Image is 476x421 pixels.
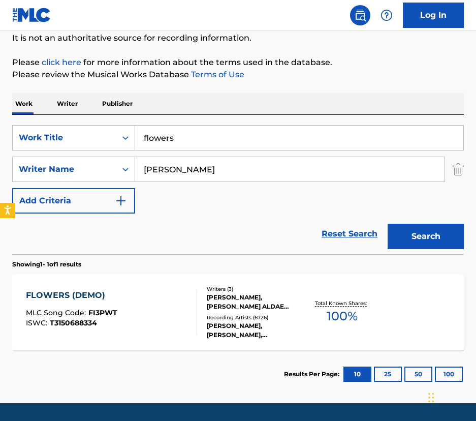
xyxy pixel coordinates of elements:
a: FLOWERS (DEMO)MLC Song Code:FI3PWTISWC:T3150688334Writers (3)[PERSON_NAME], [PERSON_NAME] ALDAE [... [12,274,464,350]
img: Delete Criterion [453,157,464,182]
div: Writer Name [19,163,110,175]
p: Showing 1 - 1 of 1 results [12,260,81,269]
a: Reset Search [316,223,383,245]
span: MLC Song Code : [26,308,88,317]
a: Terms of Use [189,70,244,79]
iframe: Chat Widget [425,372,476,421]
p: Writer [54,93,81,114]
span: FI3PWT [88,308,117,317]
p: Please for more information about the terms used in the database. [12,56,464,69]
div: Recording Artists ( 6726 ) [207,314,304,321]
div: Work Title [19,132,110,144]
div: Writers ( 3 ) [207,285,304,293]
a: Public Search [350,5,370,25]
div: [PERSON_NAME], [PERSON_NAME] ALDAE [PERSON_NAME], [PERSON_NAME] [PERSON_NAME] [207,293,304,311]
p: Results Per Page: [284,370,342,379]
p: Total Known Shares: [315,299,369,307]
a: Log In [403,3,464,28]
img: 9d2ae6d4665cec9f34b9.svg [115,195,127,207]
form: Search Form [12,125,464,254]
img: search [354,9,366,21]
span: 100 % [327,307,358,325]
button: 10 [343,367,371,382]
img: MLC Logo [12,8,51,22]
div: Drag [428,382,434,413]
img: help [380,9,393,21]
span: T3150688334 [50,318,97,327]
p: It is not an authoritative source for recording information. [12,32,464,44]
button: 50 [404,367,432,382]
p: Work [12,93,36,114]
div: FLOWERS (DEMO) [26,289,117,302]
button: 100 [435,367,463,382]
p: Please review the Musical Works Database [12,69,464,81]
a: click here [42,57,81,67]
div: [PERSON_NAME], [PERSON_NAME], [PERSON_NAME], [PERSON_NAME], [PERSON_NAME] [207,321,304,340]
button: Add Criteria [12,188,135,214]
button: Search [388,224,464,249]
span: ISWC : [26,318,50,327]
p: Publisher [99,93,136,114]
button: 25 [374,367,402,382]
div: Help [376,5,397,25]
